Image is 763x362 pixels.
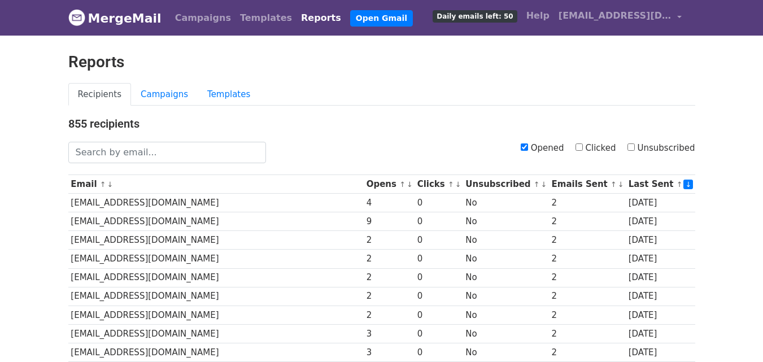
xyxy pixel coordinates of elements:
[415,231,463,250] td: 0
[626,343,695,361] td: [DATE]
[549,343,626,361] td: 2
[407,180,413,189] a: ↓
[611,180,617,189] a: ↑
[68,83,132,106] a: Recipients
[68,9,85,26] img: MergeMail logo
[463,324,549,343] td: No
[683,180,693,189] a: ↓
[627,142,695,155] label: Unsubscribed
[463,212,549,231] td: No
[463,287,549,306] td: No
[677,180,683,189] a: ↑
[68,142,266,163] input: Search by email...
[575,143,583,151] input: Clicked
[626,287,695,306] td: [DATE]
[428,5,521,27] a: Daily emails left: 50
[364,231,415,250] td: 2
[559,9,672,23] span: [EMAIL_ADDRESS][DOMAIN_NAME]
[68,306,364,324] td: [EMAIL_ADDRESS][DOMAIN_NAME]
[364,343,415,361] td: 3
[364,306,415,324] td: 2
[521,143,528,151] input: Opened
[399,180,406,189] a: ↑
[549,175,626,194] th: Emails Sent
[415,194,463,212] td: 0
[549,324,626,343] td: 2
[549,250,626,268] td: 2
[463,231,549,250] td: No
[549,287,626,306] td: 2
[171,7,236,29] a: Campaigns
[364,194,415,212] td: 4
[68,212,364,231] td: [EMAIL_ADDRESS][DOMAIN_NAME]
[455,180,461,189] a: ↓
[68,194,364,212] td: [EMAIL_ADDRESS][DOMAIN_NAME]
[554,5,686,31] a: [EMAIL_ADDRESS][DOMAIN_NAME]
[463,343,549,361] td: No
[415,212,463,231] td: 0
[463,306,549,324] td: No
[463,250,549,268] td: No
[364,212,415,231] td: 9
[463,194,549,212] td: No
[433,10,517,23] span: Daily emails left: 50
[463,175,549,194] th: Unsubscribed
[68,231,364,250] td: [EMAIL_ADDRESS][DOMAIN_NAME]
[463,268,549,287] td: No
[626,306,695,324] td: [DATE]
[415,343,463,361] td: 0
[236,7,297,29] a: Templates
[364,175,415,194] th: Opens
[415,324,463,343] td: 0
[297,7,346,29] a: Reports
[107,180,114,189] a: ↓
[68,250,364,268] td: [EMAIL_ADDRESS][DOMAIN_NAME]
[626,212,695,231] td: [DATE]
[415,268,463,287] td: 0
[549,268,626,287] td: 2
[68,53,695,72] h2: Reports
[68,343,364,361] td: [EMAIL_ADDRESS][DOMAIN_NAME]
[68,287,364,306] td: [EMAIL_ADDRESS][DOMAIN_NAME]
[68,175,364,194] th: Email
[415,306,463,324] td: 0
[68,268,364,287] td: [EMAIL_ADDRESS][DOMAIN_NAME]
[415,287,463,306] td: 0
[626,175,695,194] th: Last Sent
[364,250,415,268] td: 2
[534,180,540,189] a: ↑
[522,5,554,27] a: Help
[575,142,616,155] label: Clicked
[68,117,695,130] h4: 855 recipients
[521,142,564,155] label: Opened
[618,180,624,189] a: ↓
[100,180,106,189] a: ↑
[549,306,626,324] td: 2
[415,250,463,268] td: 0
[626,231,695,250] td: [DATE]
[131,83,198,106] a: Campaigns
[541,180,547,189] a: ↓
[364,287,415,306] td: 2
[626,250,695,268] td: [DATE]
[68,6,162,30] a: MergeMail
[415,175,463,194] th: Clicks
[350,10,413,27] a: Open Gmail
[549,194,626,212] td: 2
[549,212,626,231] td: 2
[626,194,695,212] td: [DATE]
[198,83,260,106] a: Templates
[364,324,415,343] td: 3
[626,324,695,343] td: [DATE]
[364,268,415,287] td: 2
[68,324,364,343] td: [EMAIL_ADDRESS][DOMAIN_NAME]
[626,268,695,287] td: [DATE]
[448,180,454,189] a: ↑
[627,143,635,151] input: Unsubscribed
[549,231,626,250] td: 2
